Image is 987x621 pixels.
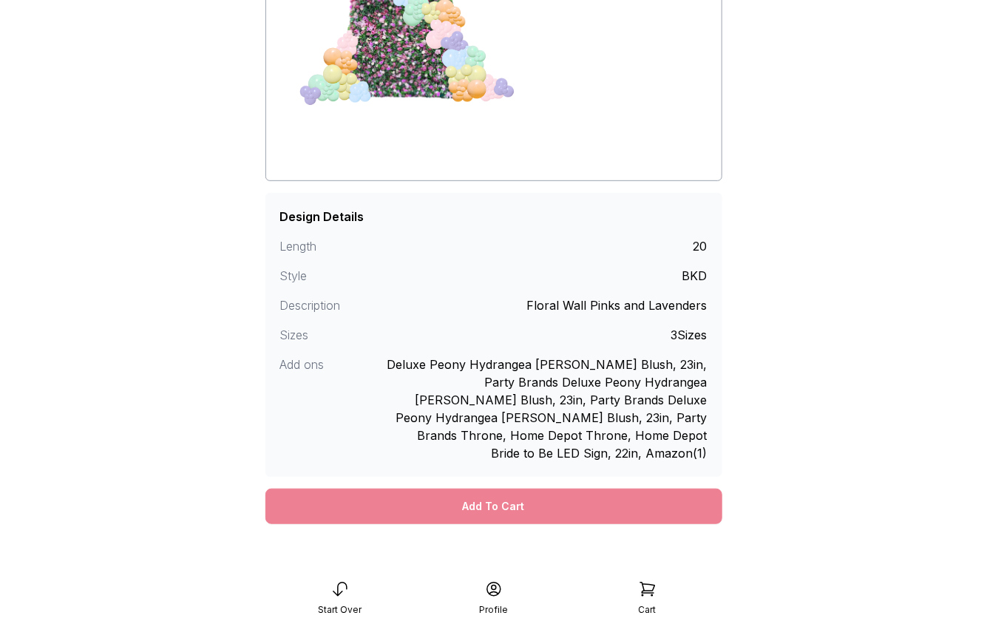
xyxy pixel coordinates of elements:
[693,237,708,255] div: 20
[280,267,387,285] div: Style
[671,326,708,344] div: 3Sizes
[639,604,657,616] div: Cart
[280,237,387,255] div: Length
[280,208,364,225] div: Design Details
[280,296,387,314] div: Description
[387,356,708,462] div: Deluxe Peony Hydrangea [PERSON_NAME] Blush, 23in, Party Brands Deluxe Peony Hydrangea [PERSON_NAM...
[280,356,387,462] div: Add ons
[265,489,722,524] div: Add To Cart
[479,604,508,616] div: Profile
[280,326,387,344] div: Sizes
[527,296,708,314] div: Floral Wall Pinks and Lavenders
[682,267,708,285] div: BKD
[318,604,362,616] div: Start Over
